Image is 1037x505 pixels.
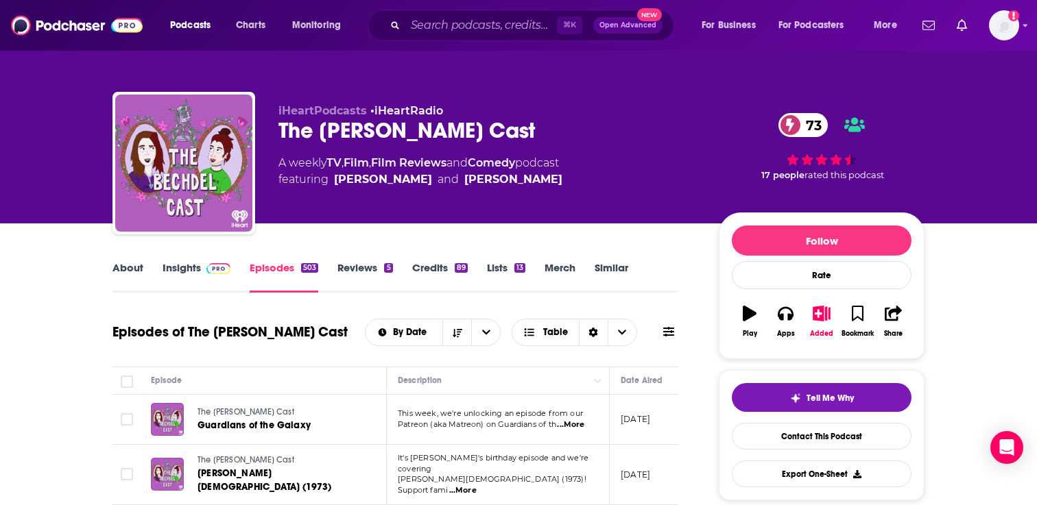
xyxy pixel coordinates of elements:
span: More [874,16,897,35]
button: Follow [732,225,911,256]
span: Charts [236,16,265,35]
span: 17 people [761,170,804,180]
a: Similar [595,261,628,293]
div: Sort Direction [579,319,608,345]
a: iHeartRadio [374,104,443,117]
div: Description [398,372,442,389]
span: [PERSON_NAME][DEMOGRAPHIC_DATA] (1973)! Support fami [398,474,586,495]
a: Caitlin Durante [334,171,432,188]
img: User Profile [989,10,1019,40]
h2: Choose List sort [365,319,501,346]
span: Table [543,328,568,337]
svg: Add a profile image [1008,10,1019,21]
button: Sort Direction [442,319,471,345]
div: A weekly podcast [278,155,562,188]
a: Film [344,156,369,169]
div: Play [743,330,757,338]
span: featuring [278,171,562,188]
button: open menu [770,14,864,36]
span: Open Advanced [599,22,656,29]
a: Contact This Podcast [732,423,911,449]
span: Logged in as adrian.villarreal [989,10,1019,40]
span: ...More [449,485,477,496]
span: For Business [702,16,756,35]
div: Rate [732,261,911,289]
div: Episode [151,372,182,389]
img: Podchaser - Follow, Share and Rate Podcasts [11,12,143,38]
div: Apps [777,330,795,338]
a: Credits89 [412,261,468,293]
span: , [369,156,371,169]
button: Play [732,297,767,346]
img: The Bechdel Cast [115,95,252,232]
button: open menu [471,319,500,345]
button: open menu [283,14,359,36]
a: Reviews5 [337,261,392,293]
span: and [446,156,468,169]
button: Choose View [512,319,637,346]
button: Share [876,297,911,346]
a: Lists13 [487,261,525,293]
span: It's [PERSON_NAME]'s birthday episode and we're covering [398,453,588,473]
div: Added [810,330,833,338]
button: Apps [767,297,803,346]
button: open menu [366,328,443,337]
span: [PERSON_NAME][DEMOGRAPHIC_DATA] (1973) [198,467,331,493]
span: Tell Me Why [807,393,854,404]
div: 13 [514,263,525,273]
button: open menu [160,14,228,36]
span: ...More [557,419,584,430]
span: ⌘ K [557,16,582,34]
div: 5 [384,263,392,273]
div: Share [884,330,903,338]
button: Bookmark [839,297,875,346]
div: Date Aired [621,372,663,389]
span: rated this podcast [804,170,884,180]
span: 73 [792,113,829,137]
div: 503 [301,263,318,273]
button: open menu [692,14,773,36]
button: Open AdvancedNew [593,17,663,34]
p: [DATE] [621,469,650,480]
span: iHeartPodcasts [278,104,367,117]
button: tell me why sparkleTell Me Why [732,383,911,412]
div: Search podcasts, credits, & more... [381,10,687,41]
span: Toggle select row [121,413,133,426]
span: The [PERSON_NAME] Cast [198,455,294,465]
a: Film Reviews [371,156,446,169]
div: Bookmark [842,330,874,338]
button: Show profile menu [989,10,1019,40]
span: Guardians of the Galaxy [198,419,311,431]
a: Show notifications dropdown [917,14,940,37]
div: Open Intercom Messenger [990,431,1023,464]
a: Merch [545,261,575,293]
button: Added [804,297,839,346]
div: 89 [455,263,468,273]
span: and [438,171,459,188]
span: , [342,156,344,169]
a: Guardians of the Galaxy [198,419,361,432]
span: Toggle select row [121,468,133,480]
a: Comedy [468,156,515,169]
a: Episodes503 [250,261,318,293]
h1: Episodes of The [PERSON_NAME] Cast [112,323,348,341]
a: About [112,261,143,293]
span: The [PERSON_NAME] Cast [198,407,294,417]
span: New [637,8,662,21]
span: Podcasts [170,16,211,35]
span: • [370,104,443,117]
a: 73 [778,113,829,137]
input: Search podcasts, credits, & more... [405,14,557,36]
span: This week, we're unlocking an episode from our [398,408,583,418]
div: 73 17 peoplerated this podcast [719,104,925,189]
button: Column Actions [590,373,606,389]
img: tell me why sparkle [790,393,801,404]
a: Charts [227,14,274,36]
span: Monitoring [292,16,341,35]
button: Export One-Sheet [732,460,911,487]
a: The [PERSON_NAME] Cast [198,454,362,467]
a: The [PERSON_NAME] Cast [198,406,361,419]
